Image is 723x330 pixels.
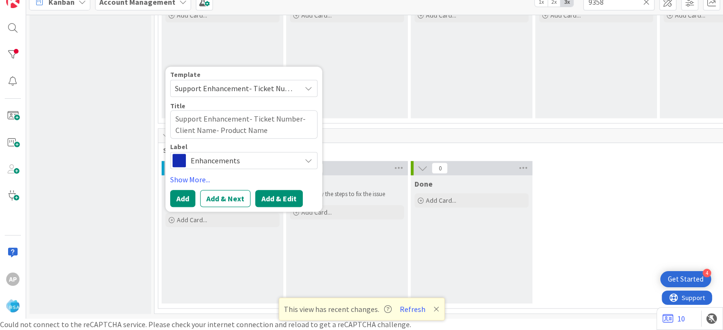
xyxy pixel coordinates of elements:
span: Add Card... [301,208,332,217]
div: Get Started [668,274,704,284]
span: Enhancements [191,154,296,167]
span: Add Card... [177,216,207,224]
div: Ap [6,273,19,286]
span: Add Card... [426,11,456,19]
span: Label [170,143,187,150]
a: 10 [663,313,685,324]
button: Refresh [396,303,429,315]
span: Add Card... [675,11,705,19]
button: Add & Next [200,190,251,207]
div: 4 [703,269,711,277]
span: This view has recent changes. [284,303,392,315]
a: Show More... [170,174,318,185]
div: Open Get Started checklist, remaining modules: 4 [660,271,711,287]
span: Template [170,71,201,78]
img: avatar [6,299,19,312]
label: Title [170,102,185,110]
span: 0 [432,162,448,174]
textarea: Support Enhancement- Ticket Number- Client Name- Product Name [170,110,318,139]
button: Add & Edit [255,190,303,207]
span: Support [20,1,43,13]
button: Add [170,190,195,207]
span: Support Enhancement- Ticket Number- Client Name- Product Name [175,82,294,94]
li: verify the steps to fix the issue [301,190,403,198]
span: Done [415,179,433,189]
span: Add Card... [550,11,581,19]
span: Add Card... [177,11,207,19]
span: Add Card... [426,196,456,205]
span: Add Card... [301,11,332,19]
